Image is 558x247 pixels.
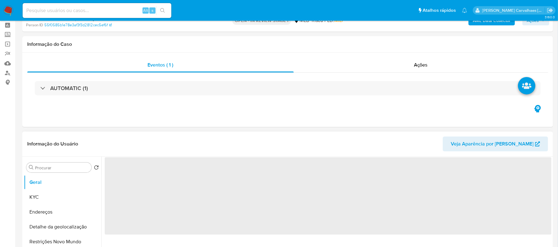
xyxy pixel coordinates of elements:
[27,141,78,147] h1: Informação do Usuário
[24,219,101,234] button: Detalhe da geolocalização
[545,15,555,19] span: 3.160.0
[24,175,101,190] button: Geral
[44,22,112,28] a: 55f0585b1e78e3af3f3d2812cec5ef6f
[24,205,101,219] button: Endereços
[156,6,169,15] button: search-icon
[414,61,428,68] span: Ações
[451,136,534,151] span: Veja Aparência por [PERSON_NAME]
[24,190,101,205] button: KYC
[26,22,43,28] b: Person ID
[38,15,100,22] span: # 66KFbGGO08Adqk8revzuJjO6
[423,7,456,14] span: Atalhos rápidos
[94,165,99,172] button: Retornar ao pedido padrão
[23,6,171,15] input: Pesquise usuários ou casos...
[27,41,548,47] h1: Informação do Caso
[482,7,545,13] p: sara.carvalhaes@mercadopago.com.br
[143,7,148,13] span: Alt
[29,165,34,170] button: Procurar
[443,136,548,151] button: Veja Aparência por [PERSON_NAME]
[152,7,153,13] span: s
[105,157,551,235] span: ‌
[35,81,541,95] div: AUTOMATIC (1)
[462,8,467,13] a: Notificações
[50,85,88,92] h3: AUTOMATIC (1)
[147,61,173,68] span: Eventos ( 1 )
[547,7,553,14] a: Sair
[35,165,89,171] input: Procurar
